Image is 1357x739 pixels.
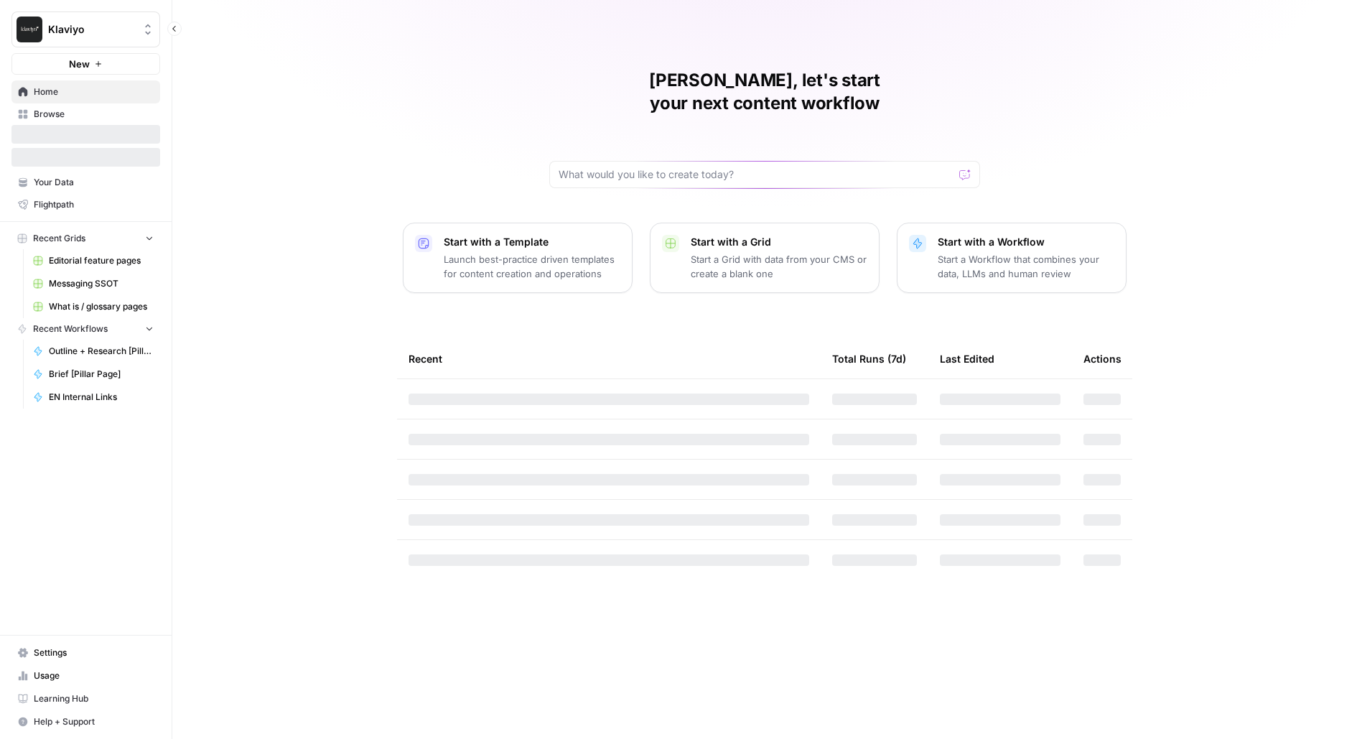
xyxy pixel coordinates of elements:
[11,11,160,47] button: Workspace: Klaviyo
[34,669,154,682] span: Usage
[650,223,880,293] button: Start with a GridStart a Grid with data from your CMS or create a blank one
[34,85,154,98] span: Home
[11,103,160,126] a: Browse
[444,252,620,281] p: Launch best-practice driven templates for content creation and operations
[34,198,154,211] span: Flightpath
[897,223,1127,293] button: Start with a WorkflowStart a Workflow that combines your data, LLMs and human review
[49,254,154,267] span: Editorial feature pages
[17,17,42,42] img: Klaviyo Logo
[11,710,160,733] button: Help + Support
[403,223,633,293] button: Start with a TemplateLaunch best-practice driven templates for content creation and operations
[34,108,154,121] span: Browse
[27,386,160,409] a: EN Internal Links
[691,252,867,281] p: Start a Grid with data from your CMS or create a blank one
[691,235,867,249] p: Start with a Grid
[11,641,160,664] a: Settings
[11,664,160,687] a: Usage
[938,252,1114,281] p: Start a Workflow that combines your data, LLMs and human review
[27,272,160,295] a: Messaging SSOT
[34,176,154,189] span: Your Data
[27,295,160,318] a: What is / glossary pages
[938,235,1114,249] p: Start with a Workflow
[27,363,160,386] a: Brief [Pillar Page]
[832,339,906,378] div: Total Runs (7d)
[11,80,160,103] a: Home
[49,391,154,404] span: EN Internal Links
[27,340,160,363] a: Outline + Research [Pillar Page]
[11,171,160,194] a: Your Data
[409,339,809,378] div: Recent
[11,228,160,249] button: Recent Grids
[49,277,154,290] span: Messaging SSOT
[11,53,160,75] button: New
[34,646,154,659] span: Settings
[34,715,154,728] span: Help + Support
[27,249,160,272] a: Editorial feature pages
[49,368,154,381] span: Brief [Pillar Page]
[34,692,154,705] span: Learning Hub
[11,318,160,340] button: Recent Workflows
[48,22,135,37] span: Klaviyo
[33,322,108,335] span: Recent Workflows
[940,339,994,378] div: Last Edited
[444,235,620,249] p: Start with a Template
[11,687,160,710] a: Learning Hub
[11,193,160,216] a: Flightpath
[559,167,953,182] input: What would you like to create today?
[69,57,90,71] span: New
[49,300,154,313] span: What is / glossary pages
[1083,339,1121,378] div: Actions
[549,69,980,115] h1: [PERSON_NAME], let's start your next content workflow
[49,345,154,358] span: Outline + Research [Pillar Page]
[33,232,85,245] span: Recent Grids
